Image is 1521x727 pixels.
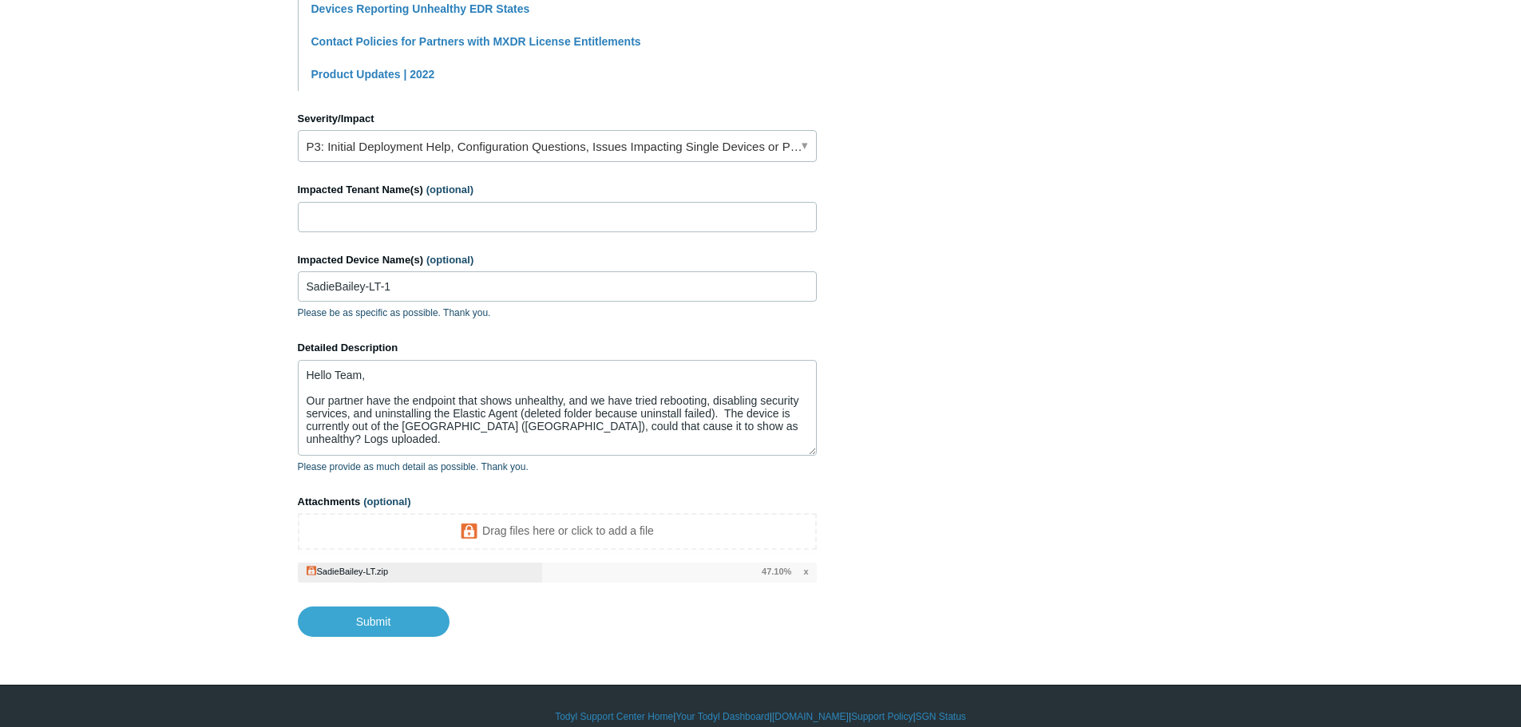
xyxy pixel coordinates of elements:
[555,709,673,724] a: Todyl Support Center Home
[298,340,817,356] label: Detailed Description
[298,606,450,637] input: Submit
[772,709,849,724] a: [DOMAIN_NAME]
[298,252,817,268] label: Impacted Device Name(s)
[916,709,966,724] a: SGN Status
[426,254,473,266] span: (optional)
[298,494,817,510] label: Attachments
[311,35,641,48] a: Contact Policies for Partners with MXDR License Entitlements
[311,2,530,15] a: Devices Reporting Unhealthy EDR States
[298,709,1224,724] div: | | | |
[311,68,435,81] a: Product Updates | 2022
[762,565,791,579] span: 47.10%
[363,496,410,508] span: (optional)
[426,184,473,196] span: (optional)
[851,709,913,724] a: Support Policy
[298,182,817,198] label: Impacted Tenant Name(s)
[298,111,817,127] label: Severity/Impact
[803,565,808,579] span: x
[675,709,769,724] a: Your Todyl Dashboard
[298,460,817,474] p: Please provide as much detail as possible. Thank you.
[298,306,817,320] p: Please be as specific as possible. Thank you.
[298,130,817,162] a: P3: Initial Deployment Help, Configuration Questions, Issues Impacting Single Devices or Past Out...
